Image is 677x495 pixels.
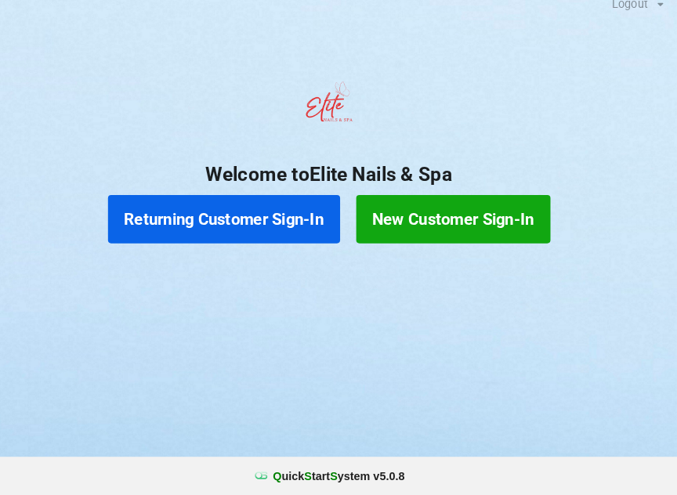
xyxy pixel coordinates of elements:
[124,203,349,250] button: Returning Customer Sign-In
[315,470,322,482] span: S
[339,470,346,482] span: S
[614,12,649,23] div: Logout
[284,468,412,484] b: uick tart ystem v 5.0.8
[265,468,281,484] img: favicon.ico
[365,203,554,250] button: New Customer Sign-In
[307,85,370,148] img: EliteNailsSpa-Logo1.png
[284,470,293,482] span: Q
